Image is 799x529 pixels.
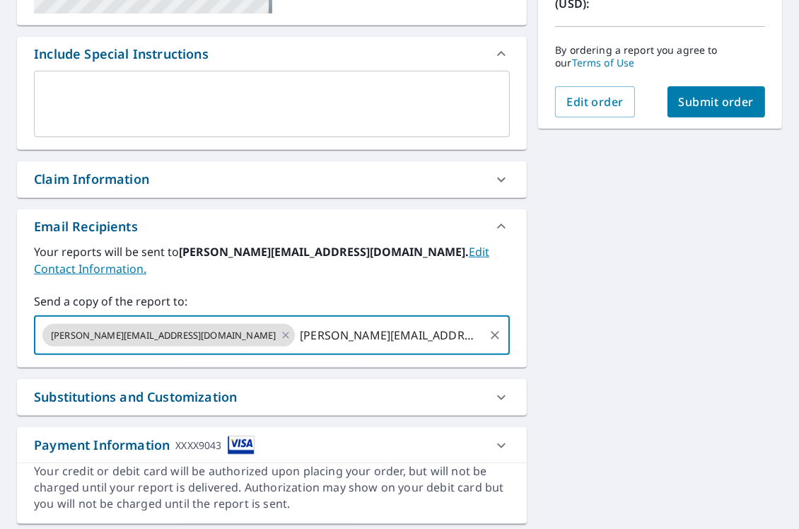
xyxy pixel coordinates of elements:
label: Send a copy of the report to: [34,293,510,310]
div: Claim Information [34,170,149,189]
span: Submit order [679,94,754,110]
div: Payment Information [34,436,255,455]
div: [PERSON_NAME][EMAIL_ADDRESS][DOMAIN_NAME] [42,324,295,347]
span: [PERSON_NAME][EMAIL_ADDRESS][DOMAIN_NAME] [42,329,284,342]
div: Email Recipients [34,217,138,236]
div: XXXX9043 [175,436,221,455]
button: Edit order [555,86,635,117]
p: By ordering a report you agree to our [555,44,765,69]
div: Include Special Instructions [34,45,209,64]
div: Your credit or debit card will be authorized upon placing your order, but will not be charged unt... [34,463,510,512]
div: Substitutions and Customization [34,388,237,407]
img: cardImage [228,436,255,455]
button: Submit order [667,86,766,117]
button: Clear [485,325,505,345]
div: Include Special Instructions [17,37,527,71]
label: Your reports will be sent to [34,243,510,277]
div: Claim Information [17,161,527,197]
div: Substitutions and Customization [17,379,527,415]
a: Terms of Use [572,56,635,69]
div: Email Recipients [17,209,527,243]
span: Edit order [566,94,624,110]
div: Payment InformationXXXX9043cardImage [17,427,527,463]
b: [PERSON_NAME][EMAIL_ADDRESS][DOMAIN_NAME]. [179,244,469,260]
